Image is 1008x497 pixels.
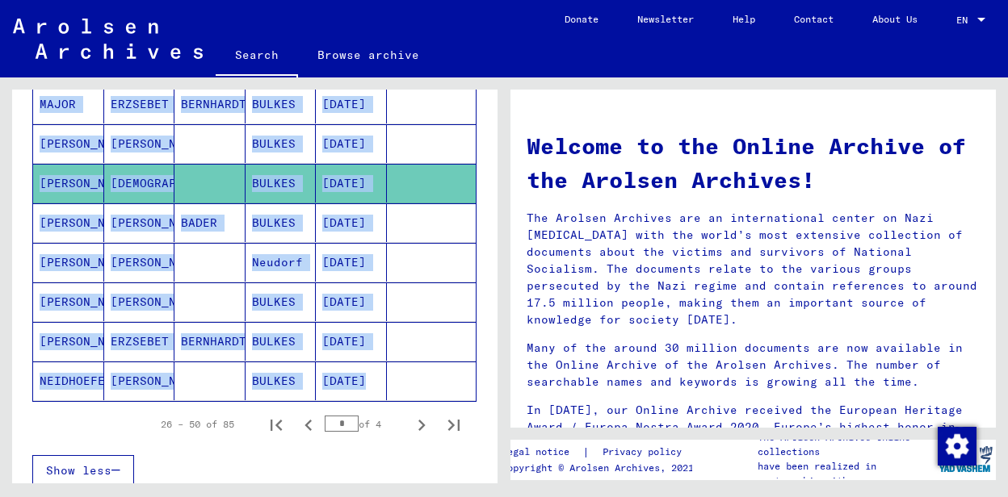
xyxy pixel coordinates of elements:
mat-cell: BULKES [246,124,317,163]
mat-cell: BERNHARDT [174,322,246,361]
p: Copyright © Arolsen Archives, 2021 [502,461,701,475]
mat-cell: BULKES [246,85,317,123]
mat-cell: [DATE] [316,85,387,123]
a: Privacy policy [590,444,701,461]
img: yv_logo.png [935,439,996,479]
a: Legal notice [502,444,582,461]
mat-cell: [PERSON_NAME] [104,282,175,321]
mat-cell: [PERSON_NAME] [33,164,104,203]
mat-cell: [PERSON_NAME] [104,124,175,163]
mat-cell: [DATE] [316,124,387,163]
button: Show less [32,455,134,486]
mat-cell: BADER [174,203,246,242]
mat-cell: Neudorf [246,243,317,282]
mat-cell: [PERSON_NAME] [104,361,175,400]
mat-cell: BULKES [246,203,317,242]
mat-cell: [PERSON_NAME] [33,282,104,321]
div: | [502,444,701,461]
button: Next page [405,408,438,441]
mat-cell: BULKES [246,282,317,321]
mat-cell: BULKES [246,322,317,361]
mat-cell: [DATE] [316,243,387,282]
mat-cell: [DEMOGRAPHIC_DATA] [104,164,175,203]
div: of 4 [325,416,405,432]
p: have been realized in partnership with [758,459,935,488]
mat-cell: [PERSON_NAME] [33,243,104,282]
mat-cell: [PERSON_NAME] [33,203,104,242]
button: Last page [438,408,470,441]
p: The Arolsen Archives online collections [758,430,935,459]
mat-cell: [DATE] [316,322,387,361]
mat-cell: BERNHARDT [174,85,246,123]
mat-cell: ERZSEBET [104,85,175,123]
p: The Arolsen Archives are an international center on Nazi [MEDICAL_DATA] with the world’s most ext... [527,210,980,328]
button: Previous page [292,408,325,441]
p: In [DATE], our Online Archive received the European Heritage Award / Europa Nostra Award 2020, Eu... [527,402,980,453]
h1: Welcome to the Online Archive of the Arolsen Archives! [527,129,980,197]
mat-cell: [DATE] [316,282,387,321]
mat-cell: [DATE] [316,164,387,203]
mat-cell: [DATE] [316,203,387,242]
mat-cell: ERZSEBET [104,322,175,361]
mat-cell: NEIDHOEFER [33,361,104,400]
a: Search [216,35,298,77]
mat-cell: [PERSON_NAME] [33,124,104,163]
mat-cell: BULKES [246,361,317,400]
span: EN [956,15,974,26]
img: Change consent [938,427,976,466]
mat-cell: BULKES [246,164,317,203]
mat-cell: [PERSON_NAME] [104,243,175,282]
a: Browse archive [298,35,439,74]
mat-cell: [PERSON_NAME] [104,203,175,242]
mat-cell: [DATE] [316,361,387,400]
mat-cell: [PERSON_NAME] [33,322,104,361]
p: Many of the around 30 million documents are now available in the Online Archive of the Arolsen Ar... [527,340,980,390]
mat-cell: MAJOR [33,85,104,123]
button: First page [260,408,292,441]
img: Arolsen_neg.svg [13,19,203,59]
span: Show less [46,463,111,478]
div: 26 – 50 of 85 [161,417,234,432]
